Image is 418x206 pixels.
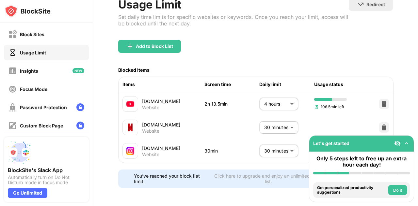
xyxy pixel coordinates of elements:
[142,121,204,128] div: [DOMAIN_NAME]
[8,49,17,57] img: time-usage-on.svg
[8,175,85,185] div: Automatically turn on Do Not Disturb mode in focus mode
[142,98,204,105] div: [DOMAIN_NAME]
[126,124,134,131] img: favicons
[20,123,63,128] div: Custom Block Page
[264,124,288,131] p: 30 minutes
[126,100,134,108] img: favicons
[72,68,84,73] img: new-icon.svg
[213,173,325,184] div: Click here to upgrade and enjoy an unlimited block list.
[388,185,407,195] button: Do it
[8,141,31,164] img: push-slack.svg
[126,147,134,155] img: favicons
[5,5,51,18] img: logo-blocksite.svg
[204,100,259,108] div: 2h 13.5min
[122,81,204,88] div: Items
[394,140,401,147] img: eye-not-visible.svg
[118,67,150,73] div: Blocked Items
[76,122,84,129] img: lock-menu.svg
[317,185,386,195] div: Get personalized productivity suggestions
[8,85,17,93] img: focus-off.svg
[20,86,47,92] div: Focus Mode
[8,188,47,198] div: Go Unlimited
[204,81,259,88] div: Screen time
[314,81,369,88] div: Usage status
[259,81,314,88] div: Daily limit
[20,32,44,37] div: Block Sites
[20,50,46,55] div: Usage Limit
[136,44,173,49] div: Add to Block List
[76,103,84,111] img: lock-menu.svg
[8,103,17,111] img: password-protection-off.svg
[142,128,159,134] div: Website
[366,2,385,7] div: Redirect
[142,152,159,157] div: Website
[134,173,209,184] div: You’ve reached your block list limit.
[118,14,349,27] div: Set daily time limits for specific websites or keywords. Once you reach your limit, access will b...
[204,147,259,154] div: 30min
[314,104,344,110] span: 106.5min left
[313,140,349,146] div: Let's get started
[142,105,159,110] div: Website
[8,122,17,130] img: customize-block-page-off.svg
[20,68,38,74] div: Insights
[8,67,17,75] img: insights-off.svg
[142,145,204,152] div: [DOMAIN_NAME]
[403,140,410,147] img: omni-setup-toggle.svg
[8,30,17,38] img: block-off.svg
[20,105,67,110] div: Password Protection
[314,104,319,110] img: hourglass-set.svg
[8,167,85,173] div: BlockSite's Slack App
[264,147,288,154] p: 30 minutes
[313,155,410,168] div: Only 5 steps left to free up an extra hour each day!
[264,100,288,108] p: 4 hours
